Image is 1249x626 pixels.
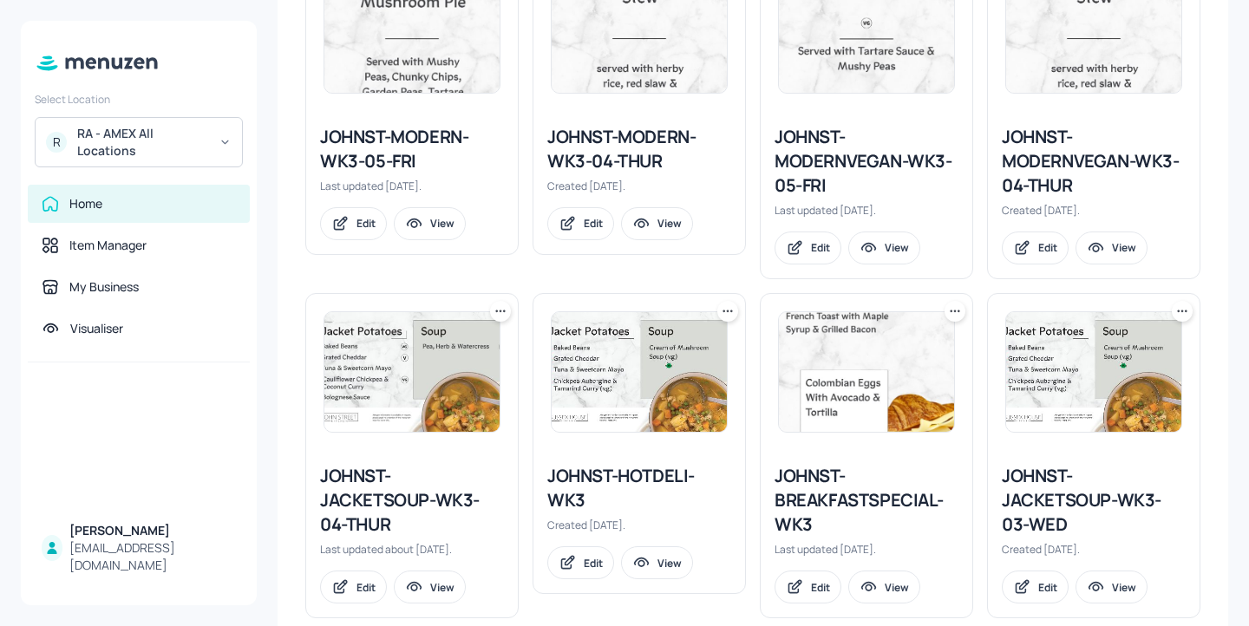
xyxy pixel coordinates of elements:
[811,580,830,595] div: Edit
[69,195,102,212] div: Home
[885,240,909,255] div: View
[1006,312,1181,432] img: 2024-12-09-1733710038764slystoh0hlb.jpeg
[775,464,958,537] div: JOHNST-BREAKFASTSPECIAL-WK3
[69,539,236,574] div: [EMAIL_ADDRESS][DOMAIN_NAME]
[46,132,67,153] div: R
[811,240,830,255] div: Edit
[320,464,504,537] div: JOHNST-JACKETSOUP-WK3-04-THUR
[779,312,954,432] img: 2025-07-14-1752479204715riyoyq11fxs.jpeg
[320,125,504,173] div: JOHNST-MODERN-WK3-05-FRI
[69,237,147,254] div: Item Manager
[70,320,123,337] div: Visualiser
[1112,580,1136,595] div: View
[584,556,603,571] div: Edit
[547,464,731,512] div: JOHNST-HOTDELI-WK3
[69,522,236,539] div: [PERSON_NAME]
[1002,464,1186,537] div: JOHNST-JACKETSOUP-WK3-03-WED
[356,216,376,231] div: Edit
[320,542,504,557] div: Last updated about [DATE].
[1038,240,1057,255] div: Edit
[35,92,243,107] div: Select Location
[547,518,731,532] div: Created [DATE].
[430,580,454,595] div: View
[77,125,208,160] div: RA - AMEX All Locations
[775,542,958,557] div: Last updated [DATE].
[775,125,958,198] div: JOHNST-MODERNVEGAN-WK3-05-FRI
[1112,240,1136,255] div: View
[885,580,909,595] div: View
[356,580,376,595] div: Edit
[1002,125,1186,198] div: JOHNST-MODERNVEGAN-WK3-04-THUR
[552,312,727,432] img: 2024-12-09-1733710038764slystoh0hlb.jpeg
[430,216,454,231] div: View
[657,216,682,231] div: View
[1002,203,1186,218] div: Created [DATE].
[775,203,958,218] div: Last updated [DATE].
[69,278,139,296] div: My Business
[320,179,504,193] div: Last updated [DATE].
[324,312,500,432] img: 2025-08-14-17551829826078y94obswwfv.jpeg
[657,556,682,571] div: View
[1002,542,1186,557] div: Created [DATE].
[547,179,731,193] div: Created [DATE].
[584,216,603,231] div: Edit
[1038,580,1057,595] div: Edit
[547,125,731,173] div: JOHNST-MODERN-WK3-04-THUR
